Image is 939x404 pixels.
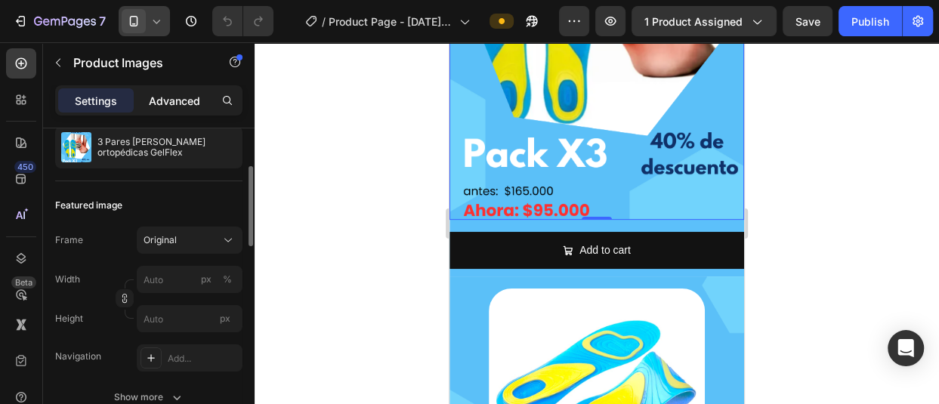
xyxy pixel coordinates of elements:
[888,330,924,366] div: Open Intercom Messenger
[55,199,122,212] div: Featured image
[644,14,743,29] span: 1 product assigned
[97,137,236,158] p: 3 Pares [PERSON_NAME] ortopédicas GelFlex
[55,312,83,325] label: Height
[839,6,902,36] button: Publish
[632,6,777,36] button: 1 product assigned
[201,273,212,286] div: px
[137,305,242,332] input: px
[144,233,177,247] span: Original
[6,6,113,36] button: 7
[99,12,106,30] p: 7
[851,14,889,29] div: Publish
[73,54,202,72] p: Product Images
[55,233,83,247] label: Frame
[449,42,744,404] iframe: Design area
[75,93,117,109] p: Settings
[137,266,242,293] input: px%
[14,161,36,173] div: 450
[223,273,232,286] div: %
[197,270,215,288] button: %
[55,273,80,286] label: Width
[55,350,101,363] div: Navigation
[168,352,239,365] div: Add...
[11,276,36,288] div: Beta
[220,313,230,324] span: px
[322,14,326,29] span: /
[795,15,820,28] span: Save
[329,14,453,29] span: Product Page - [DATE] 20:56:20
[137,227,242,254] button: Original
[212,6,273,36] div: Undo/Redo
[149,93,200,109] p: Advanced
[783,6,832,36] button: Save
[61,132,91,162] img: product feature img
[218,270,236,288] button: px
